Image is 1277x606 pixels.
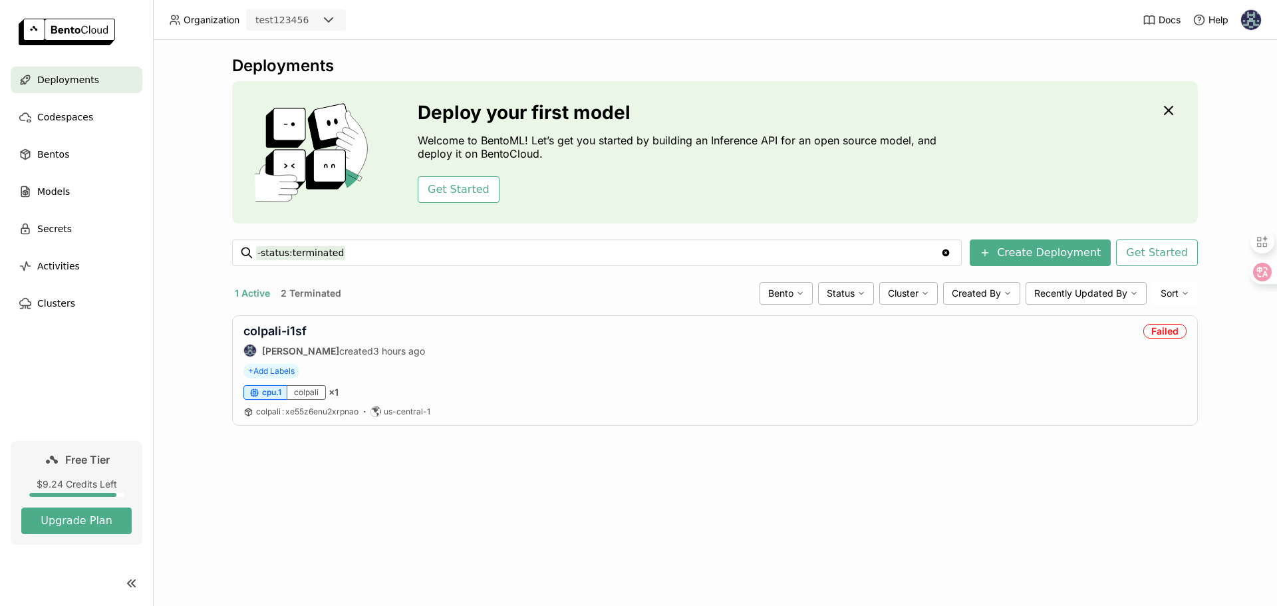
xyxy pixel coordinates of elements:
button: 1 Active [232,285,273,302]
div: Recently Updated By [1026,282,1147,305]
span: Secrets [37,221,72,237]
button: Get Started [1116,239,1198,266]
div: Status [818,282,874,305]
a: colpali:xe55z6enu2xrpnao [256,406,358,417]
span: colpali xe55z6enu2xrpnao [256,406,358,416]
span: Bento [768,287,793,299]
strong: [PERSON_NAME] [262,345,339,357]
img: Kacper Kuźnik [244,345,256,357]
a: Deployments [11,67,142,93]
a: Models [11,178,142,205]
span: Deployments [37,72,99,88]
div: Deployments [232,56,1198,76]
span: Clusters [37,295,75,311]
a: Free Tier$9.24 Credits LeftUpgrade Plan [11,441,142,545]
span: × 1 [329,386,339,398]
span: us-central-1 [384,406,430,417]
span: 3 hours ago [373,345,425,357]
span: Bentos [37,146,69,162]
div: Help [1193,13,1228,27]
span: Recently Updated By [1034,287,1127,299]
button: Upgrade Plan [21,508,132,534]
div: Failed [1143,324,1187,339]
span: Status [827,287,855,299]
input: Search [256,242,940,263]
a: Bentos [11,141,142,168]
a: Secrets [11,216,142,242]
p: Welcome to BentoML! Let’s get you started by building an Inference API for an open source model, ... [418,134,943,160]
img: Kacper Kuźnik [1241,10,1261,30]
input: Selected test123456. [310,14,311,27]
span: Sort [1161,287,1179,299]
span: Free Tier [65,453,110,466]
span: Created By [952,287,1001,299]
img: logo [19,19,115,45]
span: Models [37,184,70,200]
a: colpali-i1sf [243,324,307,338]
div: Bento [760,282,813,305]
a: Clusters [11,290,142,317]
button: Create Deployment [970,239,1111,266]
div: Created By [943,282,1020,305]
span: Activities [37,258,80,274]
span: cpu.1 [262,387,281,398]
span: Organization [184,14,239,26]
div: Sort [1152,282,1198,305]
div: $9.24 Credits Left [21,478,132,490]
a: Codespaces [11,104,142,130]
span: Cluster [888,287,919,299]
span: : [282,406,284,416]
svg: Clear value [940,247,951,258]
div: colpali [287,385,326,400]
h3: Deploy your first model [418,102,943,123]
a: Docs [1143,13,1181,27]
button: 2 Terminated [278,285,344,302]
div: Cluster [879,282,938,305]
div: test123456 [255,13,309,27]
span: Codespaces [37,109,93,125]
span: +Add Labels [243,364,299,379]
div: created [243,344,425,357]
img: cover onboarding [243,102,386,202]
a: Activities [11,253,142,279]
span: Docs [1159,14,1181,26]
span: Help [1208,14,1228,26]
button: Get Started [418,176,499,203]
